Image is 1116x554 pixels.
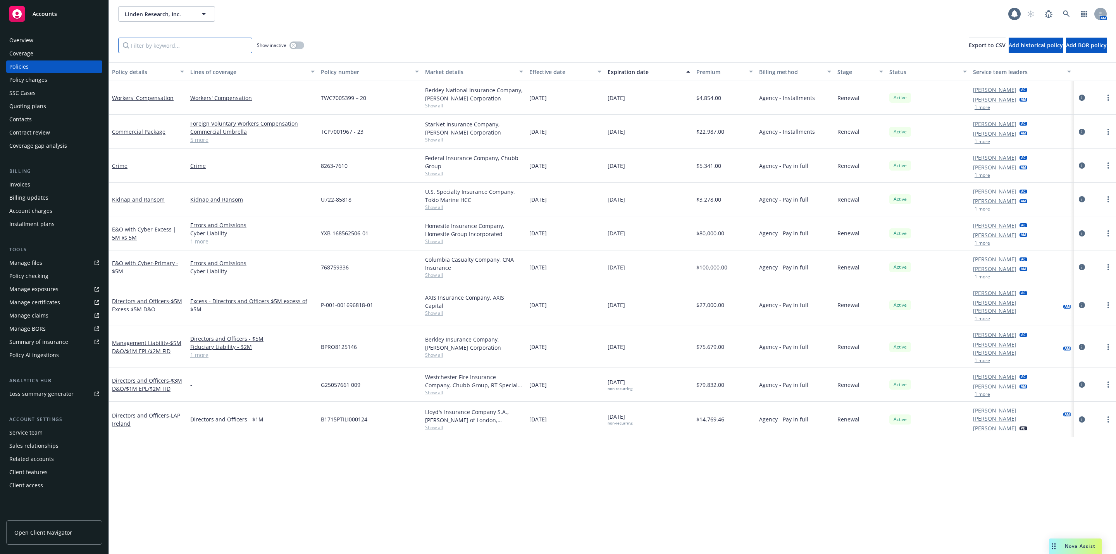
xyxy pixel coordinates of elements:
[118,6,215,22] button: Linden Research, Inc.
[529,381,547,389] span: [DATE]
[608,421,632,426] div: non-recurring
[1009,41,1063,49] span: Add historical policy
[973,120,1016,128] a: [PERSON_NAME]
[190,351,315,359] a: 1 more
[9,349,59,361] div: Policy AI ingestions
[1104,93,1113,102] a: more
[6,336,102,348] a: Summary of insurance
[1104,300,1113,310] a: more
[1049,538,1059,554] div: Drag to move
[529,195,547,204] span: [DATE]
[425,136,523,143] span: Show all
[696,229,724,237] span: $80,000.00
[112,68,176,76] div: Policy details
[14,528,72,537] span: Open Client Navigator
[9,178,30,191] div: Invoices
[759,263,808,271] span: Agency - Pay in full
[190,237,315,245] a: 1 more
[1023,6,1038,22] a: Start snowing
[696,415,724,423] span: $14,769.46
[1077,161,1087,170] a: circleInformation
[112,297,182,313] span: - $5M Excess $5M D&O
[1065,543,1095,549] span: Nova Assist
[9,205,52,217] div: Account charges
[321,162,348,170] span: 8263-7610
[604,62,693,81] button: Expiration date
[529,229,547,237] span: [DATE]
[190,335,315,343] a: Directors and Officers - $5M
[608,263,625,271] span: [DATE]
[1066,38,1107,53] button: Add BOR policy
[6,3,102,25] a: Accounts
[608,162,625,170] span: [DATE]
[975,241,990,245] button: 1 more
[9,126,50,139] div: Contract review
[425,389,523,396] span: Show all
[425,335,523,352] div: Berkley Insurance Company, [PERSON_NAME] Corporation
[759,301,808,309] span: Agency - Pay in full
[529,128,547,136] span: [DATE]
[6,296,102,309] a: Manage certificates
[529,301,547,309] span: [DATE]
[529,343,547,351] span: [DATE]
[975,358,990,363] button: 1 more
[425,170,523,177] span: Show all
[425,68,515,76] div: Market details
[696,68,744,76] div: Premium
[321,195,351,204] span: U722-85818
[892,302,908,309] span: Active
[9,47,33,60] div: Coverage
[9,113,32,126] div: Contacts
[190,415,315,423] a: Directors and Officers - $1M
[834,62,887,81] button: Stage
[6,87,102,99] a: SSC Cases
[112,162,127,169] a: Crime
[529,263,547,271] span: [DATE]
[190,136,315,144] a: 5 more
[892,381,908,388] span: Active
[6,257,102,269] a: Manage files
[9,100,46,112] div: Quoting plans
[608,128,625,136] span: [DATE]
[973,382,1016,390] a: [PERSON_NAME]
[6,218,102,230] a: Installment plans
[112,339,181,355] span: - $5M D&O/$1M EPL/$2M FID
[425,188,523,204] div: U.S. Specialty Insurance Company, Tokio Marine HCC
[837,229,859,237] span: Renewal
[837,381,859,389] span: Renewal
[892,94,908,101] span: Active
[190,119,315,128] a: Foreign Voluntary Workers Compensation
[975,173,990,178] button: 1 more
[9,479,43,492] div: Client access
[529,68,593,76] div: Effective date
[321,229,369,237] span: YXB-168562506-01
[425,154,523,170] div: Federal Insurance Company, Chubb Group
[1104,262,1113,272] a: more
[608,343,625,351] span: [DATE]
[759,162,808,170] span: Agency - Pay in full
[9,336,68,348] div: Summary of insurance
[425,86,523,102] div: Berkley National Insurance Company, [PERSON_NAME] Corporation
[6,309,102,322] a: Manage claims
[973,406,1060,423] a: [PERSON_NAME] [PERSON_NAME]
[9,388,74,400] div: Loss summary generator
[696,381,724,389] span: $79,832.00
[425,120,523,136] div: StarNet Insurance Company, [PERSON_NAME] Corporation
[321,415,367,423] span: B1715PTILI000124
[973,86,1016,94] a: [PERSON_NAME]
[1104,229,1113,238] a: more
[529,415,547,423] span: [DATE]
[425,373,523,389] div: Westchester Fire Insurance Company, Chubb Group, RT Specialty Insurance Services, LLC (RSG Specia...
[1104,342,1113,352] a: more
[6,349,102,361] a: Policy AI ingestions
[425,255,523,272] div: Columbia Casualty Company, CNA Insurance
[190,162,315,170] a: Crime
[6,377,102,385] div: Analytics hub
[6,270,102,282] a: Policy checking
[1104,161,1113,170] a: more
[693,62,756,81] button: Premium
[321,94,366,102] span: TWC7005399 – 20
[9,192,48,204] div: Billing updates
[9,87,36,99] div: SSC Cases
[6,192,102,204] a: Billing updates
